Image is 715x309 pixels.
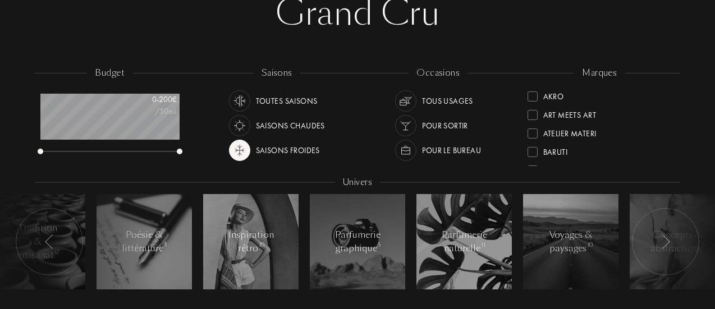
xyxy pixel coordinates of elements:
img: usage_occasion_work_white.svg [398,142,414,158]
div: Binet-Papillon [543,161,599,176]
div: Saisons froides [256,140,320,161]
div: Toutes saisons [256,90,318,112]
img: arr_left.svg [45,234,54,249]
div: Atelier Materi [543,124,597,139]
div: Voyages & paysages [547,228,595,255]
div: Pour sortir [422,115,468,136]
img: usage_occasion_all_white.svg [398,93,414,109]
div: Saisons chaudes [256,115,325,136]
div: Akro [543,87,564,102]
img: usage_season_cold.svg [232,142,247,158]
div: Parfumerie naturelle [441,228,488,255]
div: Univers [335,176,380,189]
div: /50mL [121,105,177,117]
div: saisons [254,67,300,80]
div: Tous usages [422,90,473,112]
div: occasions [409,67,467,80]
div: Parfumerie graphique [334,228,382,255]
div: Art Meets Art [543,105,596,121]
img: usage_season_hot_white.svg [232,118,247,133]
div: marques [574,67,625,80]
div: Inspiration rétro [227,228,275,255]
div: Baruti [543,142,568,158]
span: 5 [378,241,381,249]
div: 0 - 200 € [121,94,177,105]
span: 3 [164,241,167,249]
div: Pour le bureau [422,140,481,161]
img: arr_left.svg [661,234,670,249]
img: usage_occasion_party_white.svg [398,118,414,133]
span: 11 [481,241,485,249]
div: budget [87,67,132,80]
span: 10 [259,241,264,249]
img: usage_season_average_white.svg [232,93,247,109]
